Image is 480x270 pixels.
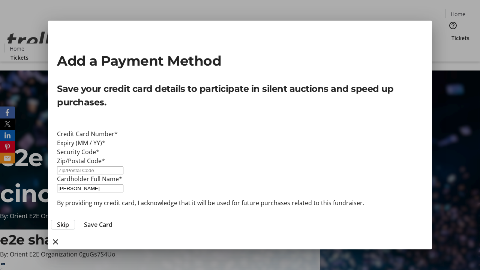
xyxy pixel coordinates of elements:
button: Skip [51,220,75,229]
label: Cardholder Full Name* [57,175,122,183]
input: Zip/Postal Code [57,166,123,174]
p: Save your credit card details to participate in silent auctions and speed up purchases. [57,82,423,109]
input: Card Holder Name [57,184,123,192]
span: Skip [57,220,69,229]
p: By providing my credit card, I acknowledge that it will be used for future purchases related to t... [57,198,423,207]
label: Zip/Postal Code* [57,157,105,165]
span: Save Card [84,220,112,229]
h2: Add a Payment Method [57,51,423,71]
label: Security Code* [57,148,99,156]
label: Credit Card Number* [57,130,118,138]
label: Expiry (MM / YY)* [57,139,105,147]
button: Save Card [78,220,118,229]
button: close [48,234,63,249]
